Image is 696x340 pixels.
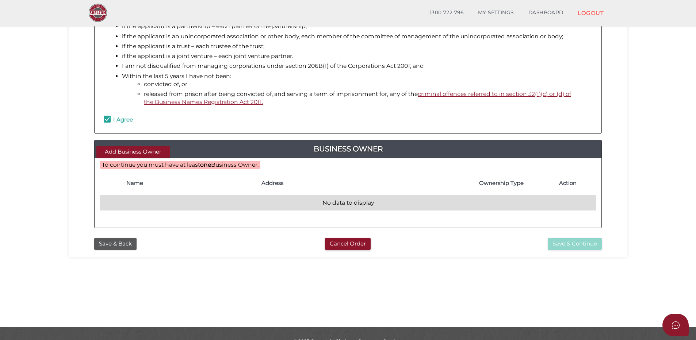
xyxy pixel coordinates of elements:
a: 1300 722 796 [422,5,471,20]
h4: Address [261,180,444,186]
a: DASHBOARD [521,5,571,20]
button: Save & Continue [548,238,602,250]
b: one [200,161,211,168]
li: if the applicant is a partnership – each partner of the partnership; [122,22,589,30]
button: Save & Back [94,238,137,250]
li: I am not disqualified from managing corporations under section 206B(1) of the Corporations Act 20... [122,62,589,70]
a: MY SETTINGS [471,5,521,20]
li: convicted of, or [144,80,581,88]
li: if the applicant is an unincorporated association or other body, each member of the committee of ... [122,32,589,40]
button: Open asap [662,314,689,336]
h4: Name [126,180,254,186]
a: Business Owner [95,143,601,155]
li: if the applicant is a trust – each trustee of the trust; [122,42,589,50]
td: No data to display [100,195,596,211]
button: Add Business Owner [96,146,170,158]
li: Within the last 5 years I have not been: [122,72,589,107]
div: To continue you must have at least Business Owner. [100,161,260,169]
a: LOGOUT [570,5,611,20]
h4: Ownership Type [451,180,552,186]
li: released from prison after being convicted of, and serving a term of imprisonment for, any of the [144,90,581,107]
button: Cancel Order [325,238,371,250]
h4: I Agree [113,117,133,123]
li: if the applicant is a joint venture – each joint venture partner. [122,52,589,60]
h4: Action [559,180,592,186]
